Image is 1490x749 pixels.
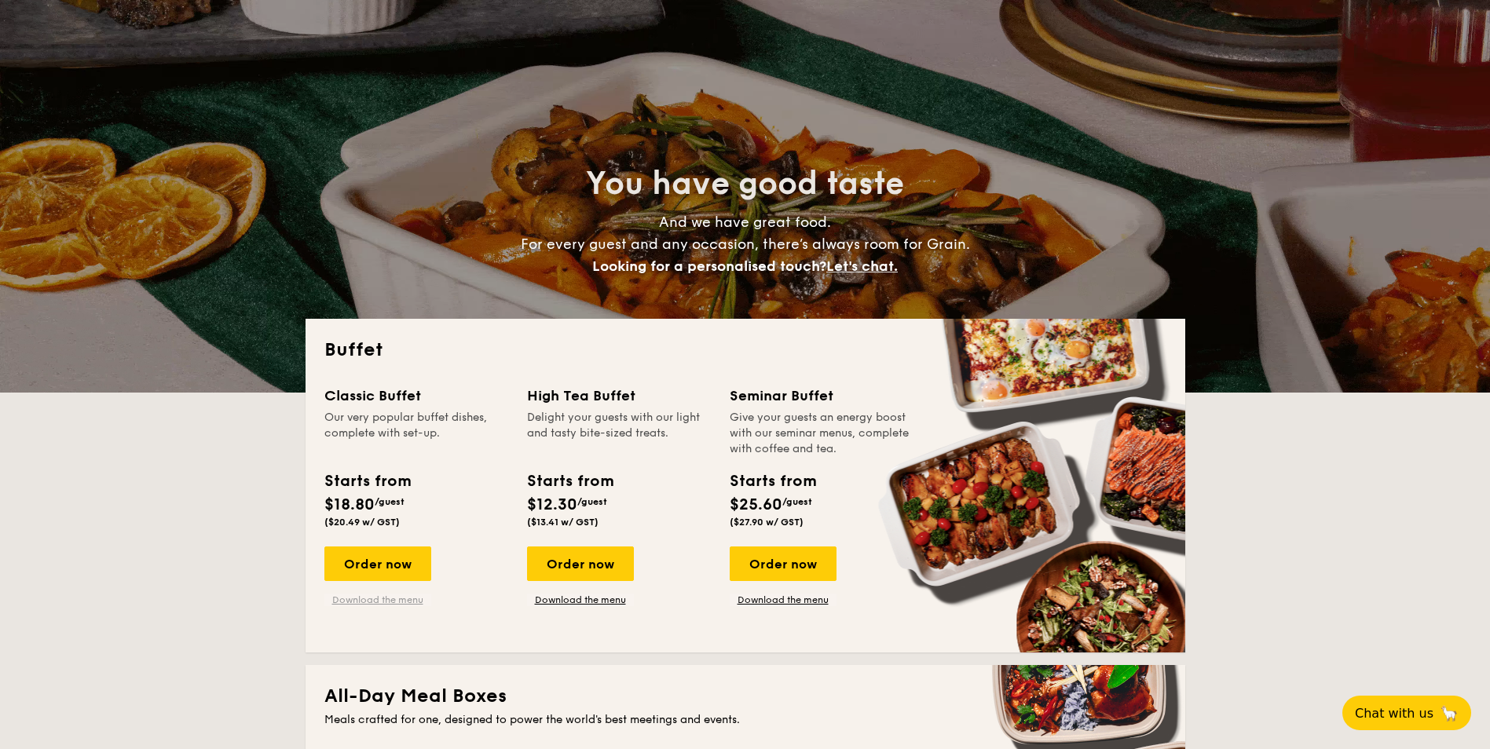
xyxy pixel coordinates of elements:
[782,496,812,507] span: /guest
[730,594,837,606] a: Download the menu
[527,385,711,407] div: High Tea Buffet
[324,410,508,457] div: Our very popular buffet dishes, complete with set-up.
[527,410,711,457] div: Delight your guests with our light and tasty bite-sized treats.
[324,546,431,581] div: Order now
[730,469,815,493] div: Starts from
[730,385,913,407] div: Seminar Buffet
[730,410,913,457] div: Give your guests an energy boost with our seminar menus, complete with coffee and tea.
[324,684,1166,709] h2: All-Day Meal Boxes
[527,469,613,493] div: Starts from
[324,385,508,407] div: Classic Buffet
[730,517,804,528] span: ($27.90 w/ GST)
[527,495,577,514] span: $12.30
[1342,696,1471,730] button: Chat with us🦙
[375,496,405,507] span: /guest
[324,338,1166,363] h2: Buffet
[1355,706,1433,721] span: Chat with us
[527,594,634,606] a: Download the menu
[577,496,607,507] span: /guest
[730,546,837,581] div: Order now
[324,495,375,514] span: $18.80
[527,546,634,581] div: Order now
[730,495,782,514] span: $25.60
[324,712,1166,728] div: Meals crafted for one, designed to power the world's best meetings and events.
[324,594,431,606] a: Download the menu
[1440,704,1459,722] span: 🦙
[324,517,400,528] span: ($20.49 w/ GST)
[527,517,599,528] span: ($13.41 w/ GST)
[826,258,898,275] span: Let's chat.
[324,469,410,493] div: Starts from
